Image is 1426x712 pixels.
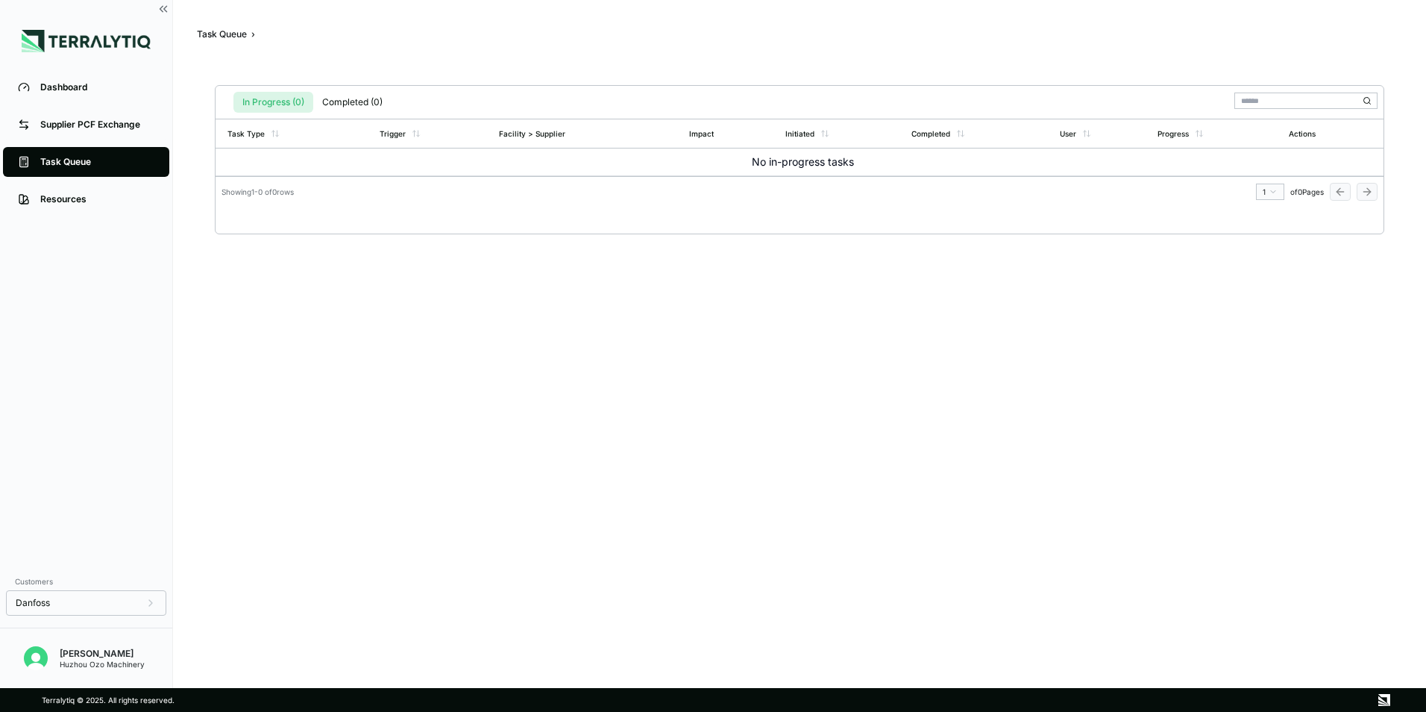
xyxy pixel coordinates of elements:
[911,129,950,138] div: Completed
[689,129,714,138] div: Impact
[40,193,154,205] div: Resources
[1158,129,1189,138] div: Progress
[1060,129,1076,138] div: User
[313,92,392,113] button: Completed (0)
[251,28,255,40] span: ›
[40,119,154,131] div: Supplier PCF Exchange
[40,81,154,93] div: Dashboard
[380,129,406,138] div: Trigger
[785,129,814,138] div: Initiated
[18,640,54,676] button: Open user button
[22,30,151,52] img: Logo
[6,572,166,590] div: Customers
[24,646,48,670] img: Kevan Liao
[216,149,1383,176] td: No in-progress tasks
[222,187,294,196] div: Showing 1 - 0 of 0 rows
[1263,187,1278,196] div: 1
[499,129,565,138] div: Facility > Supplier
[227,129,265,138] div: Task Type
[233,92,313,113] button: In Progress (0)
[40,156,154,168] div: Task Queue
[1290,187,1324,196] span: of 0 Pages
[16,597,50,609] span: Danfoss
[1256,184,1284,200] button: 1
[197,28,247,40] div: Task Queue
[1289,129,1316,138] div: Actions
[60,660,145,669] div: Huzhou Ozo Machinery
[60,648,145,660] div: [PERSON_NAME]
